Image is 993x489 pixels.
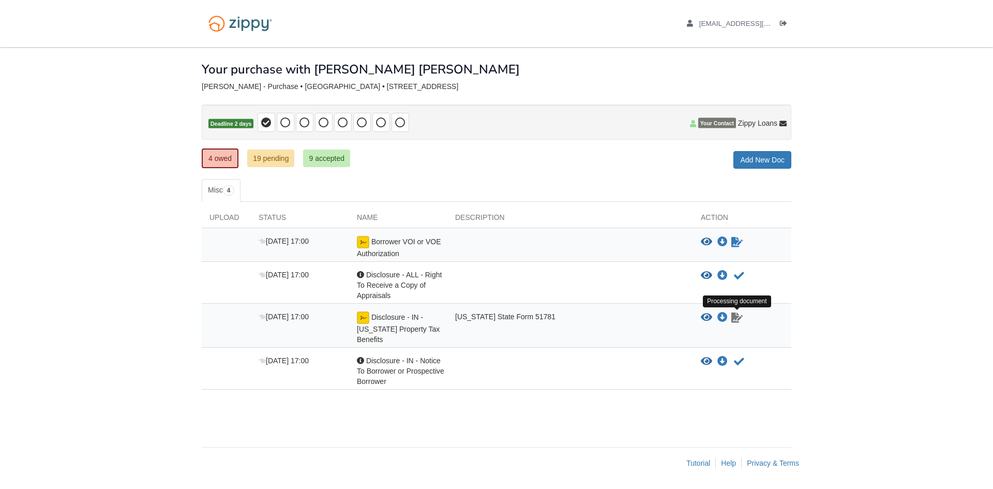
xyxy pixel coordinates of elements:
[721,459,736,467] a: Help
[357,312,369,324] img: esign icon
[447,312,693,345] div: [US_STATE] State Form 51781
[259,313,309,321] span: [DATE] 17:00
[202,10,279,37] img: Logo
[717,272,728,280] a: Download Disclosure - ALL - Right To Receive a Copy of Appraisals
[730,236,744,248] a: Waiting for your co-borrower to e-sign
[202,179,240,202] a: Misc
[699,20,818,27] span: loganswartz217@gmail.com
[733,151,791,169] a: Add New Doc
[747,459,799,467] a: Privacy & Terms
[259,271,309,279] span: [DATE] 17:00
[701,313,712,323] button: View Disclosure - IN - Indiana Property Tax Benefits
[223,185,235,196] span: 4
[701,237,712,247] button: View Borrower VOI or VOE Authorization
[202,212,251,228] div: Upload
[357,357,444,386] span: Disclosure - IN - Notice To Borrower or Prospective Borrower
[357,271,442,300] span: Disclosure - ALL - Right To Receive a Copy of Appraisals
[259,237,309,245] span: [DATE] 17:00
[202,82,791,91] div: [PERSON_NAME] - Purchase • [GEOGRAPHIC_DATA] • [STREET_ADDRESS]
[247,150,294,167] a: 19 pending
[208,119,253,129] span: Deadline 2 days
[357,238,441,258] span: Borrower VOI or VOE Authorization
[701,271,712,281] button: View Disclosure - ALL - Right To Receive a Copy of Appraisals
[693,212,791,228] div: Action
[686,459,710,467] a: Tutorial
[447,212,693,228] div: Description
[730,312,744,324] a: Waiting for your co-borrower to e-sign
[251,212,349,228] div: Status
[717,358,728,366] a: Download Disclosure - IN - Notice To Borrower or Prospective Borrower
[738,118,777,128] span: Zippy Loans
[780,20,791,30] a: Log out
[733,270,745,282] button: Acknowledge receipt of document
[259,357,309,365] span: [DATE] 17:00
[717,238,728,246] a: Download Borrower VOI or VOE Authorization
[202,149,238,168] a: 4 owed
[349,212,447,228] div: Name
[698,118,736,128] span: Your Contact
[202,63,520,76] h1: Your purchase with [PERSON_NAME] [PERSON_NAME]
[733,355,745,368] button: Acknowledge receipt of document
[717,314,728,322] a: Download Disclosure - IN - Indiana Property Tax Benefits
[303,150,350,167] a: 9 accepted
[701,357,712,367] button: View Disclosure - IN - Notice To Borrower or Prospective Borrower
[357,313,440,344] span: Disclosure - IN - [US_STATE] Property Tax Benefits
[357,236,369,248] img: esign
[687,20,818,30] a: edit profile
[703,295,771,307] div: Processing document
